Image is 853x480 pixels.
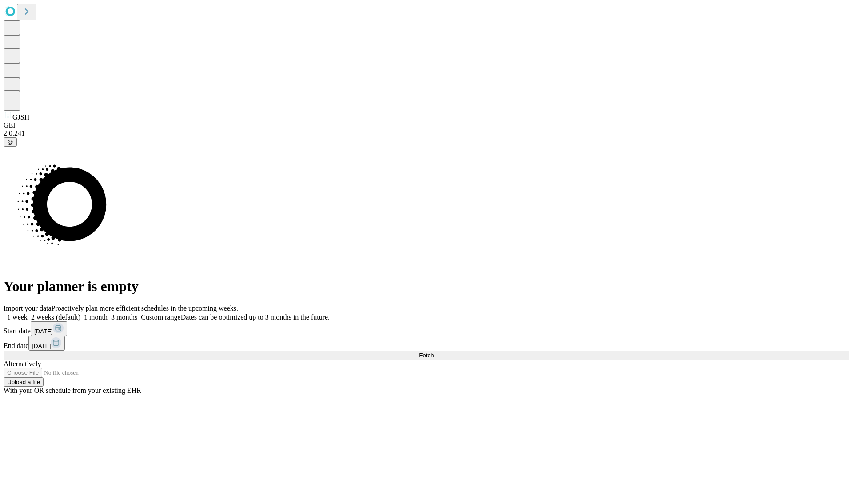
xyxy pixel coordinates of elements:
span: @ [7,139,13,145]
button: Upload a file [4,377,44,387]
span: Custom range [141,313,180,321]
span: Alternatively [4,360,41,368]
div: GEI [4,121,849,129]
div: 2.0.241 [4,129,849,137]
span: 1 month [84,313,108,321]
span: Import your data [4,304,52,312]
span: Fetch [419,352,434,359]
div: End date [4,336,849,351]
span: [DATE] [32,343,51,349]
button: Fetch [4,351,849,360]
span: GJSH [12,113,29,121]
span: 2 weeks (default) [31,313,80,321]
span: [DATE] [34,328,53,335]
span: Dates can be optimized up to 3 months in the future. [181,313,330,321]
span: 3 months [111,313,137,321]
span: 1 week [7,313,28,321]
h1: Your planner is empty [4,278,849,295]
button: @ [4,137,17,147]
button: [DATE] [28,336,65,351]
div: Start date [4,321,849,336]
span: With your OR schedule from your existing EHR [4,387,141,394]
button: [DATE] [31,321,67,336]
span: Proactively plan more efficient schedules in the upcoming weeks. [52,304,238,312]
